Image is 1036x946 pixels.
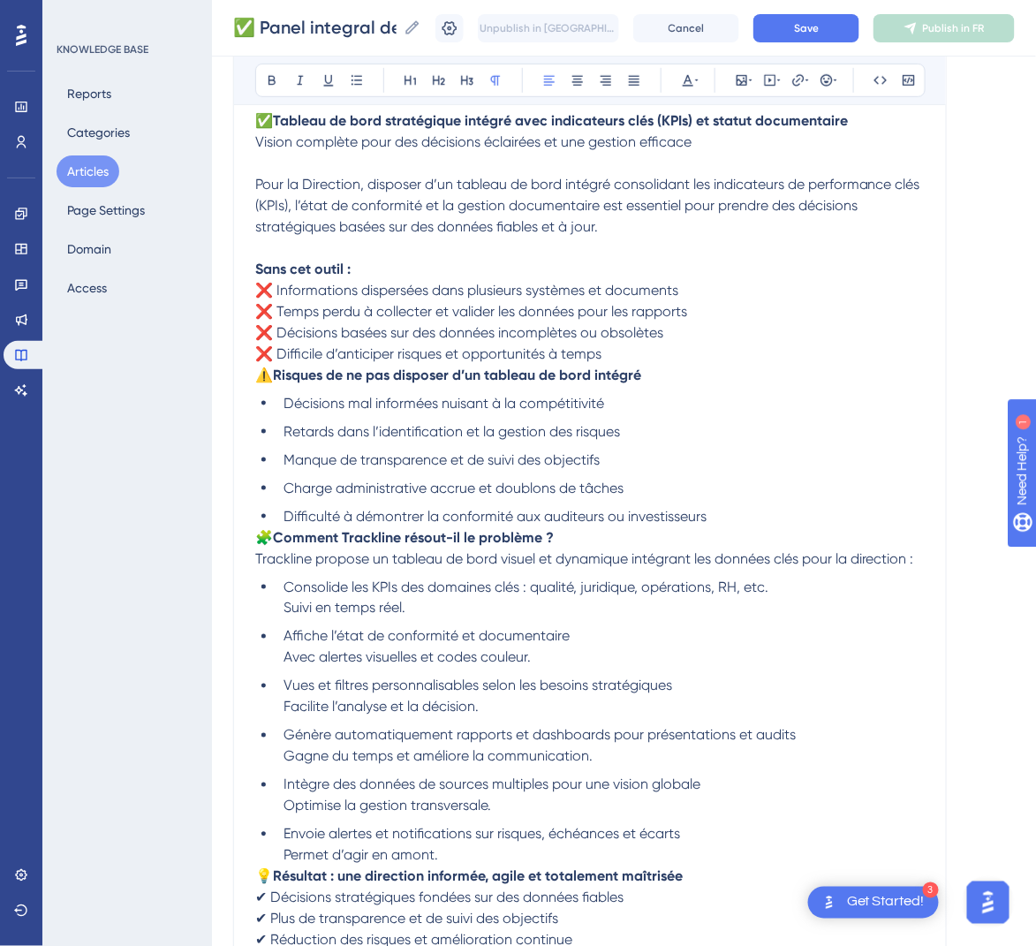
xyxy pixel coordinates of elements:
strong: Résultat : une direction informée, agile et totalement maîtrisée [273,868,683,885]
strong: Comment Trackline résout-il le problème ? [273,529,554,546]
span: Affiche l’état de conformité et documentaire [284,628,570,645]
div: Get Started! [847,893,925,912]
span: ✔ Décisions stratégiques fondées sur des données fiables [255,889,624,906]
strong: Risques de ne pas disposer d’un tableau de bord intégré [273,367,641,383]
span: Intègre des données de sources multiples pour une vision globale [284,776,700,793]
button: Domain [57,233,122,265]
button: Unpublish in [GEOGRAPHIC_DATA] [478,14,619,42]
strong: Tableau de bord stratégique intégré avec indicateurs clés (KPIs) et statut documentaire [273,112,848,129]
span: Permet d’agir en amont. [284,847,438,864]
strong: Sans cet outil : [255,261,351,277]
span: Décisions mal informées nuisant à la compétitivité [284,395,604,412]
span: Need Help? [42,4,110,26]
span: Gagne du temps et améliore la communication. [284,748,593,765]
span: Consolide les KPIs des domaines clés : qualité, juridique, opérations, RH, etc. [284,579,768,595]
span: ✔ Plus de transparence et de suivi des objectifs [255,911,558,927]
button: Access [57,272,117,304]
span: ❌ Difficile d’anticiper risques et opportunités à temps [255,345,601,362]
span: Pour la Direction, disposer d’un tableau de bord intégré consolidant les indicateurs de performan... [255,176,924,235]
div: 3 [923,882,939,898]
span: Vision complète pour des décisions éclairées et une gestion efficace [255,133,692,150]
span: Optimise la gestion transversale. [284,798,491,814]
span: ✅ [255,112,273,129]
span: Manque de transparence et de suivi des objectifs [284,451,600,468]
span: ❌ Décisions basées sur des données incomplètes ou obsolètes [255,324,663,341]
span: Publish in FR [923,21,985,35]
div: KNOWLEDGE BASE [57,42,148,57]
span: ❌ Temps perdu à collecter et valider les données pour les rapports [255,303,687,320]
span: Save [794,21,819,35]
div: Open Get Started! checklist, remaining modules: 3 [808,887,939,919]
span: Avec alertes visuelles et codes couleur. [284,649,531,666]
span: ⚠️ [255,367,273,383]
iframe: UserGuiding AI Assistant Launcher [962,876,1015,929]
input: Article Name [233,15,397,40]
button: Publish in FR [873,14,1015,42]
span: Vues et filtres personnalisables selon les besoins stratégiques [284,677,672,694]
span: Difficulté à démontrer la conformité aux auditeurs ou investisseurs [284,508,707,525]
span: Retards dans l’identification et la gestion des risques [284,423,620,440]
button: Articles [57,155,119,187]
button: Cancel [633,14,739,42]
button: Save [753,14,859,42]
span: Facilite l’analyse et la décision. [284,699,479,715]
span: 🧩 [255,529,273,546]
button: Categories [57,117,140,148]
span: Charge administrative accrue et doublons de tâches [284,480,624,496]
span: Unpublish in [GEOGRAPHIC_DATA] [480,21,617,35]
span: Génère automatiquement rapports et dashboards pour présentations et audits [284,727,796,744]
img: launcher-image-alternative-text [819,892,840,913]
button: Page Settings [57,194,155,226]
span: Cancel [669,21,705,35]
span: Suivi en temps réel. [284,600,405,617]
div: 1 [123,9,128,23]
span: ❌ Informations dispersées dans plusieurs systèmes et documents [255,282,678,299]
span: 💡 [255,868,273,885]
span: Trackline propose un tableau de bord visuel et dynamique intégrant les données clés pour la direc... [255,550,914,567]
span: Envoie alertes et notifications sur risques, échéances et écarts [284,826,680,843]
button: Reports [57,78,122,110]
